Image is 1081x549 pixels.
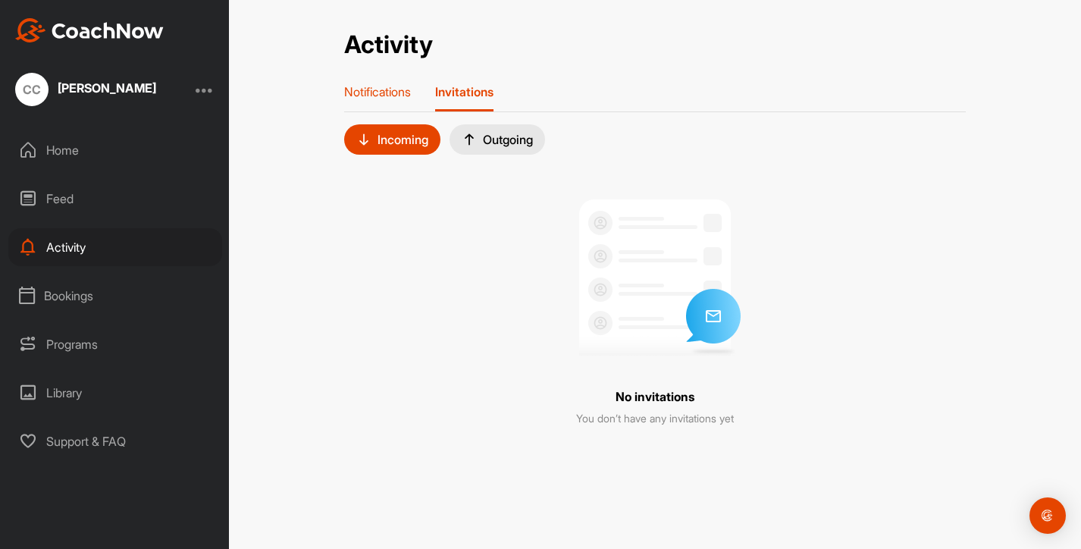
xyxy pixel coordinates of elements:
[344,30,433,60] h2: Activity
[356,132,428,147] div: Incoming
[1029,497,1066,534] div: Open Intercom Messenger
[15,18,164,42] img: CoachNow
[8,374,222,412] div: Library
[576,411,734,426] p: You don’t have any invitations yet
[435,84,493,99] p: Invitations
[344,84,411,99] p: Notifications
[8,422,222,460] div: Support & FAQ
[15,73,49,106] div: CC
[560,180,750,370] img: no invites
[462,132,533,147] div: Outgoing
[8,131,222,169] div: Home
[8,228,222,266] div: Activity
[616,388,694,405] p: No invitations
[8,180,222,218] div: Feed
[8,277,222,315] div: Bookings
[58,82,156,94] div: [PERSON_NAME]
[8,325,222,363] div: Programs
